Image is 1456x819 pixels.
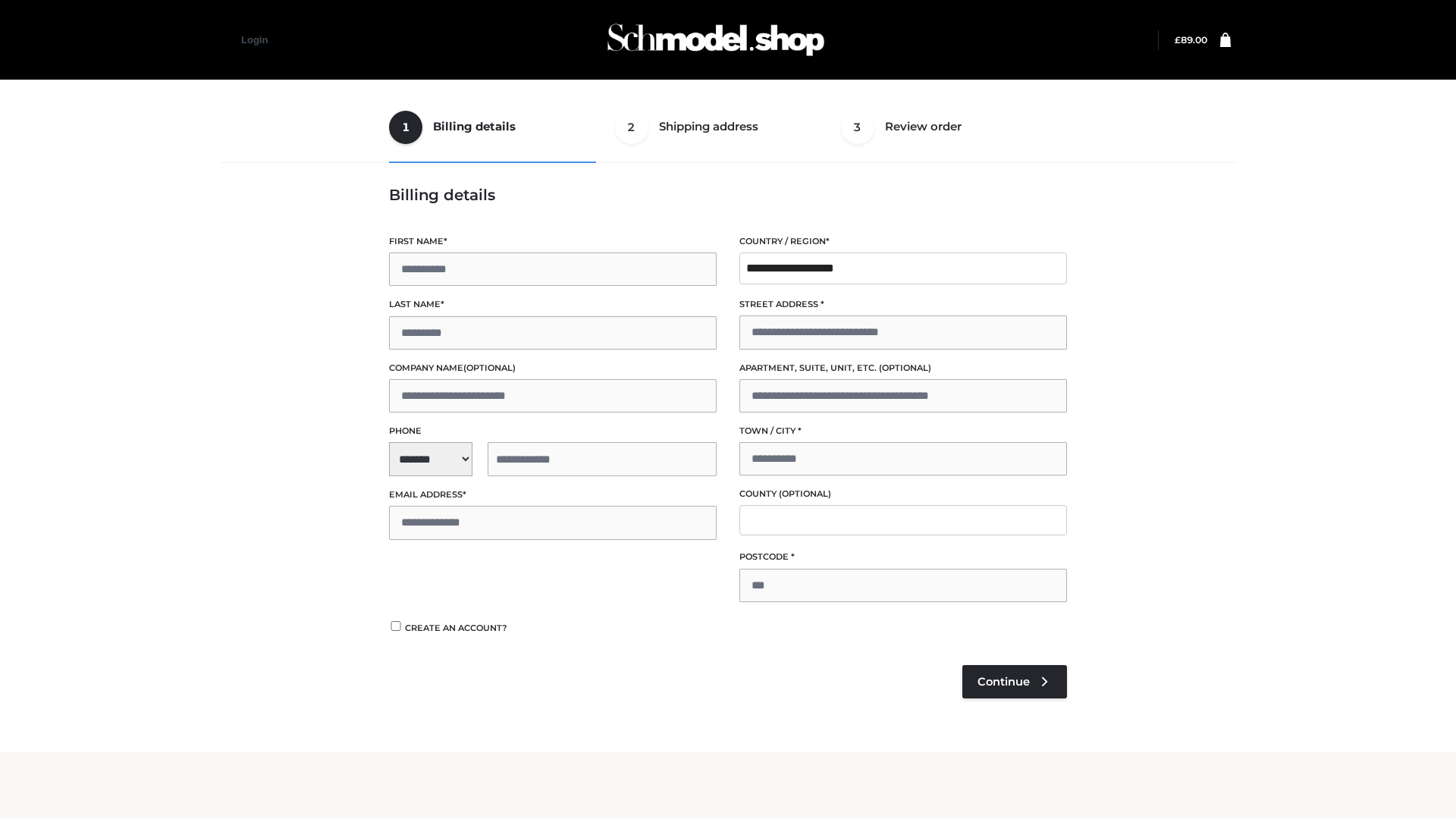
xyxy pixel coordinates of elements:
[389,234,717,249] label: First name
[739,297,1067,312] label: Street address
[389,488,717,502] label: Email address
[1175,34,1207,45] bdi: 89.00
[1175,34,1207,45] a: £89.00
[739,361,1067,375] label: Apartment, suite, unit, etc.
[389,186,1067,204] h3: Billing details
[977,675,1030,689] span: Continue
[405,623,507,633] span: Create an account?
[739,424,1067,438] label: Town / City
[463,362,516,373] span: (optional)
[602,10,830,70] img: Schmodel Admin 964
[739,487,1067,501] label: County
[739,550,1067,564] label: Postcode
[389,297,717,312] label: Last name
[389,361,717,375] label: Company name
[962,665,1067,698] a: Continue
[1175,34,1181,45] span: £
[779,488,831,499] span: (optional)
[241,34,268,45] a: Login
[879,362,931,373] span: (optional)
[389,424,717,438] label: Phone
[739,234,1067,249] label: Country / Region
[389,621,403,631] input: Create an account?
